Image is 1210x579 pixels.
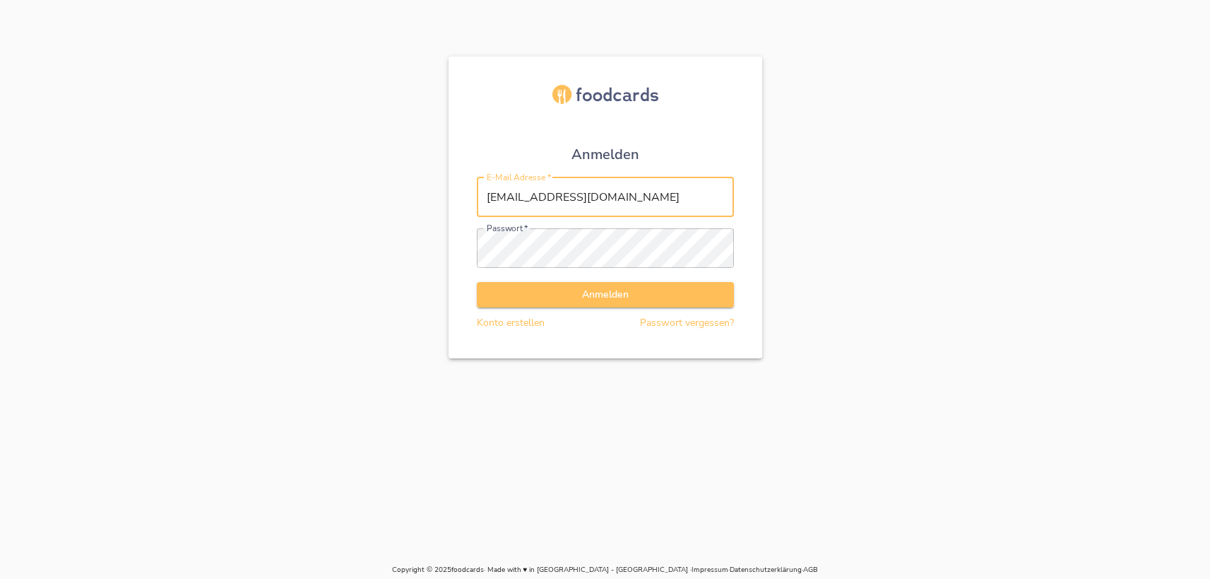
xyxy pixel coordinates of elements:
[8,564,1202,576] p: Copyright © 2025 · Made with ♥ in [GEOGRAPHIC_DATA] - [GEOGRAPHIC_DATA] · · ·
[730,565,802,575] a: Datenschutzerklärung
[488,286,723,304] span: Anmelden
[451,565,484,575] a: foodcards
[477,282,734,308] button: Anmelden
[552,85,658,104] img: foodcards
[692,565,728,575] a: Impressum
[571,146,639,163] h1: Anmelden
[803,565,818,575] a: AGB
[477,316,545,329] a: Konto erstellen
[640,316,734,329] a: Passwort vergessen?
